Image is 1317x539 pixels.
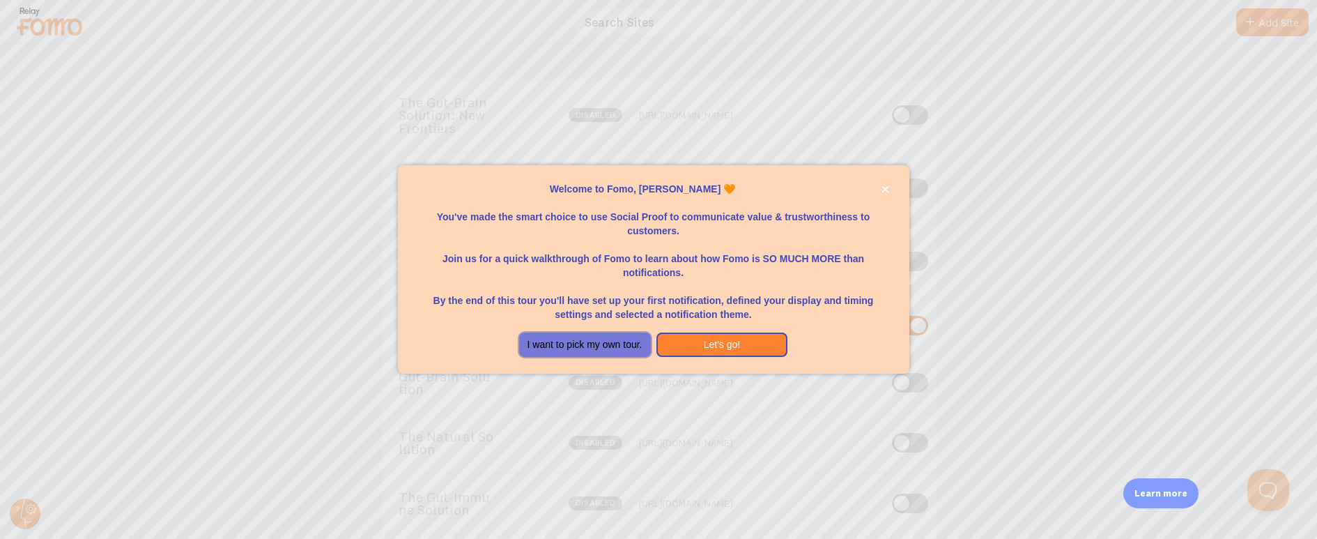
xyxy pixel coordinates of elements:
p: By the end of this tour you'll have set up your first notification, defined your display and timi... [415,280,893,321]
p: Welcome to Fomo, [PERSON_NAME] 🧡 [415,182,893,196]
p: You've made the smart choice to use Social Proof to communicate value & trustworthiness to custom... [415,196,893,238]
div: Learn more [1123,478,1199,508]
button: Let's go! [656,333,788,358]
p: Learn more [1134,487,1187,500]
button: close, [878,182,893,197]
div: Welcome to Fomo, Renante Rebucas 🧡You&amp;#39;ve made the smart choice to use Social Proof to com... [398,165,909,374]
button: I want to pick my own tour. [519,333,651,358]
p: Join us for a quick walkthrough of Fomo to learn about how Fomo is SO MUCH MORE than notifications. [415,238,893,280]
